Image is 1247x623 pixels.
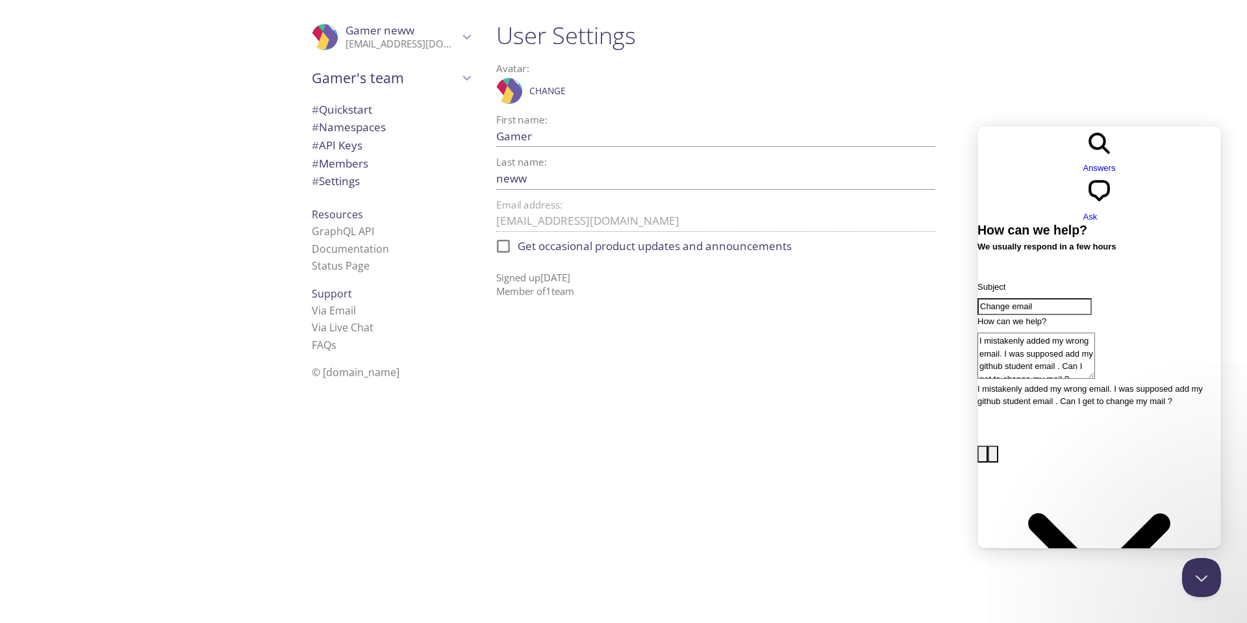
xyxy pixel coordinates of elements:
[312,242,389,256] a: Documentation
[312,365,399,379] span: © [DOMAIN_NAME]
[496,200,562,210] label: Email address:
[526,81,569,101] button: Change
[312,120,386,134] span: Namespaces
[496,157,547,167] label: Last name:
[312,156,319,171] span: #
[312,286,352,301] span: Support
[331,338,336,352] span: s
[518,238,792,255] span: Get occasional product updates and announcements
[312,156,368,171] span: Members
[312,338,336,352] a: FAQ
[301,61,481,95] div: Gamer's team
[312,69,459,87] span: Gamer's team
[312,138,362,153] span: API Keys
[312,102,372,117] span: Quickstart
[312,173,360,188] span: Settings
[301,118,481,136] div: Namespaces
[496,64,883,73] label: Avatar:
[301,16,481,58] div: Gamer neww
[496,21,935,50] h1: User Settings
[346,23,414,38] span: Gamer neww
[312,207,363,222] span: Resources
[312,303,356,318] a: Via Email
[312,102,319,117] span: #
[496,115,548,125] label: First name:
[496,200,935,232] div: Contact us if you need to change your email
[312,320,373,335] a: Via Live Chat
[496,261,935,299] p: Signed up [DATE] Member of 1 team
[312,120,319,134] span: #
[301,172,481,190] div: Team Settings
[529,83,566,99] span: Change
[301,101,481,119] div: Quickstart
[312,259,370,273] a: Status Page
[346,38,459,51] p: [EMAIL_ADDRESS][DOMAIN_NAME]
[312,173,319,188] span: #
[301,155,481,173] div: Members
[312,138,319,153] span: #
[977,126,1221,548] iframe: Help Scout Beacon - Live Chat, Contact Form, and Knowledge Base
[312,224,374,238] a: GraphQL API
[301,136,481,155] div: API Keys
[1182,558,1221,597] iframe: Help Scout Beacon - Close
